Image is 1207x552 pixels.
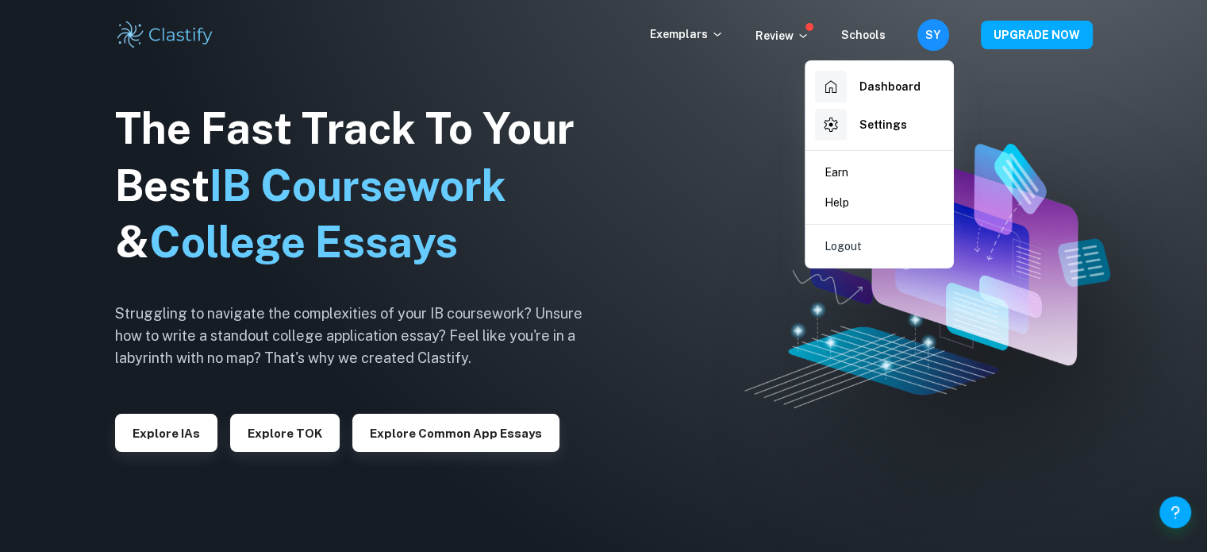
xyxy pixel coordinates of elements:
[812,187,947,218] a: Help
[812,157,947,187] a: Earn
[859,116,907,133] h6: Settings
[825,237,862,255] p: Logout
[812,106,947,144] a: Settings
[825,194,849,211] p: Help
[812,68,947,106] a: Dashboard
[825,164,848,181] p: Earn
[859,78,921,95] h6: Dashboard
